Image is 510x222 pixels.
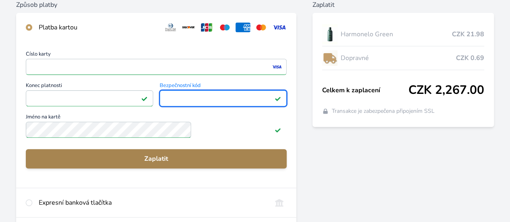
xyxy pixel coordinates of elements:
[322,48,337,68] img: delivery-lo.png
[456,53,484,63] span: CZK 0.69
[217,23,232,32] img: maestro.svg
[29,61,283,73] iframe: Iframe pro číslo karty
[322,24,337,44] img: CLEAN_GREEN_se_stinem_x-lo.jpg
[332,107,435,115] span: Transakce je zabezpečena připojením SSL
[275,127,281,133] img: Platné pole
[235,23,250,32] img: amex.svg
[26,83,153,90] span: Konec platnosti
[29,93,150,104] iframe: Iframe pro datum vypršení platnosti
[254,23,269,32] img: mc.svg
[408,83,484,98] span: CZK 2,267.00
[452,29,484,39] span: CZK 21.98
[160,83,287,90] span: Bezpečnostní kód
[39,23,157,32] div: Platba kartou
[275,95,281,102] img: Platné pole
[341,53,456,63] span: Dopravné
[39,198,265,207] div: Expresní banková tlačítka
[341,29,452,39] span: Harmonelo Green
[26,122,191,138] input: Jméno na kartěPlatné pole
[272,198,287,207] img: onlineBanking_CZ.svg
[322,85,408,95] span: Celkem k zaplacení
[26,52,287,59] span: Číslo karty
[32,154,280,164] span: Zaplatit
[271,63,282,71] img: visa
[163,93,283,104] iframe: Iframe pro bezpečnostní kód
[26,114,287,122] span: Jméno na kartě
[181,23,196,32] img: discover.svg
[199,23,214,32] img: jcb.svg
[141,95,148,102] img: Platné pole
[272,23,287,32] img: visa.svg
[26,149,287,168] button: Zaplatit
[163,23,178,32] img: diners.svg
